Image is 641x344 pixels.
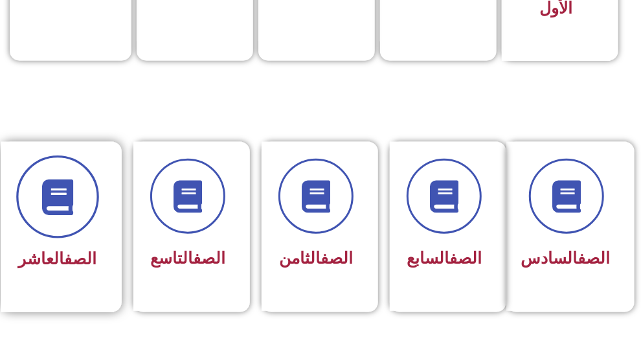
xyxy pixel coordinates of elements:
[279,249,353,268] span: الثامن
[449,249,482,268] a: الصف
[150,249,225,268] span: التاسع
[64,249,96,268] a: الصف
[407,249,482,268] span: السابع
[578,249,610,268] a: الصف
[320,249,353,268] a: الصف
[521,249,610,268] span: السادس
[193,249,225,268] a: الصف
[18,249,96,268] span: العاشر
